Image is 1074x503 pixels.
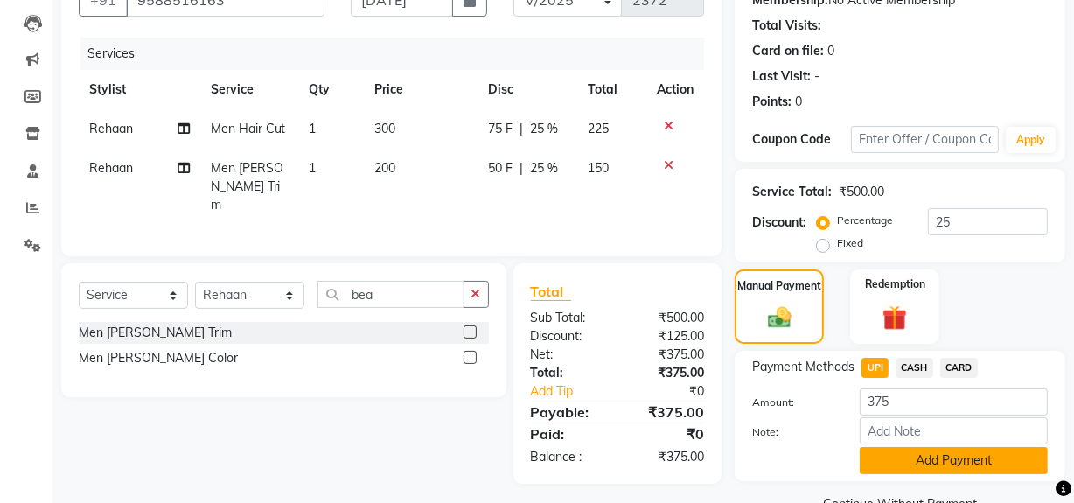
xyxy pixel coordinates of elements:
label: Redemption [865,276,925,292]
div: Balance : [518,448,617,466]
span: UPI [861,358,889,378]
div: Service Total: [752,183,832,201]
div: Payable: [518,402,617,423]
div: ₹500.00 [617,309,717,327]
div: Net: [518,346,617,364]
button: Apply [1006,127,1056,153]
div: 0 [827,42,834,60]
span: 300 [374,121,395,136]
span: 50 F [488,159,513,178]
th: Disc [478,70,577,109]
div: Sub Total: [518,309,617,327]
span: CASH [896,358,933,378]
span: 25 % [530,159,558,178]
div: Coupon Code [752,130,851,149]
label: Amount: [739,395,847,410]
span: CARD [940,358,978,378]
span: Total [531,283,571,301]
div: Discount: [752,213,806,232]
div: ₹125.00 [617,327,717,346]
div: ₹375.00 [617,364,717,382]
div: ₹0 [617,423,717,444]
div: Last Visit: [752,67,811,86]
div: Total Visits: [752,17,821,35]
div: Men [PERSON_NAME] Color [79,349,238,367]
th: Action [646,70,704,109]
input: Add Note [860,417,1048,444]
div: ₹375.00 [617,402,717,423]
span: 25 % [530,120,558,138]
span: Payment Methods [752,358,854,376]
div: Card on file: [752,42,824,60]
div: Points: [752,93,792,111]
span: 75 F [488,120,513,138]
a: Add Tip [518,382,634,401]
img: _cash.svg [761,304,799,332]
label: Percentage [837,213,893,228]
span: 1 [309,121,316,136]
div: Men [PERSON_NAME] Trim [79,324,232,342]
div: ₹0 [634,382,717,401]
div: ₹375.00 [617,448,717,466]
input: Amount [860,388,1048,416]
span: Men Hair Cut [211,121,286,136]
div: ₹375.00 [617,346,717,364]
span: 1 [309,160,316,176]
button: Add Payment [860,447,1048,474]
span: Men [PERSON_NAME] Trim [211,160,283,213]
div: 0 [795,93,802,111]
input: Enter Offer / Coupon Code [851,126,999,153]
span: Rehaan [89,121,133,136]
img: _gift.svg [875,303,915,333]
div: Discount: [518,327,617,346]
span: | [520,120,523,138]
label: Manual Payment [737,278,821,294]
span: Rehaan [89,160,133,176]
div: Services [80,38,717,70]
div: Paid: [518,423,617,444]
th: Qty [298,70,364,109]
label: Fixed [837,235,863,251]
span: | [520,159,523,178]
span: 225 [588,121,609,136]
th: Price [364,70,478,109]
div: ₹500.00 [839,183,884,201]
span: 200 [374,160,395,176]
div: Total: [518,364,617,382]
th: Total [577,70,647,109]
label: Note: [739,424,847,440]
div: - [814,67,819,86]
input: Search or Scan [317,281,464,308]
th: Service [200,70,298,109]
th: Stylist [79,70,200,109]
span: 150 [588,160,609,176]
